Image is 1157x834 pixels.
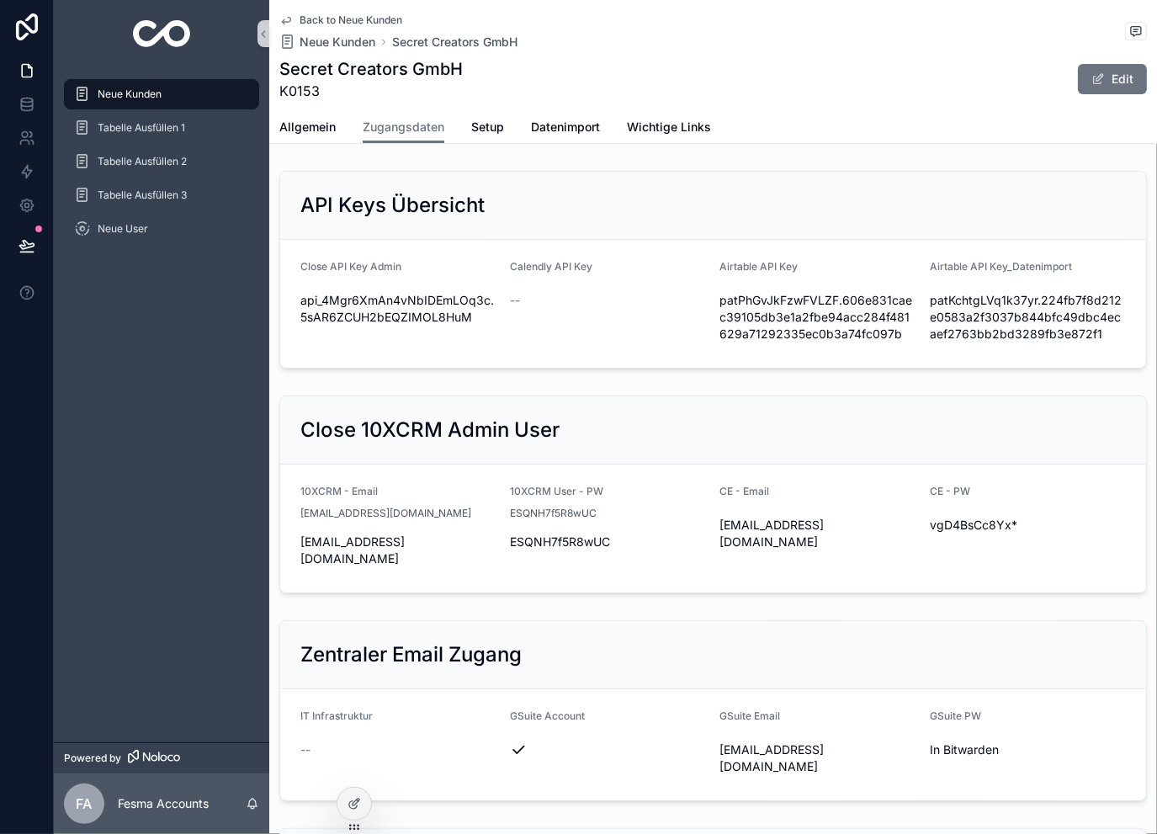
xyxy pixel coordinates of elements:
[510,292,520,309] span: --
[720,517,916,550] span: [EMAIL_ADDRESS][DOMAIN_NAME]
[279,119,336,135] span: Allgemein
[300,709,373,722] span: IT Infrastruktur
[720,709,781,722] span: GSuite Email
[392,34,517,50] a: Secret Creators GmbH
[279,57,463,81] h1: Secret Creators GmbH
[930,709,981,722] span: GSuite PW
[98,189,187,202] span: Tabelle Ausfüllen 3
[720,292,916,343] span: patPhGvJkFzwFVLZF.606e831caec39105db3e1a2fbe94acc284f481629a71292335ec0b3a74fc097b
[930,741,1126,758] span: In Bitwarden
[930,292,1126,343] span: patKchtgLVq1k37yr.224fb7f8d212e0583a2f3037b844bfc49dbc4ecaef2763bb2bd3289fb3e872f1
[471,119,504,135] span: Setup
[300,292,496,326] span: api_4Mgr6XmAn4vNbIDEmLOq3c.5sAR6ZCUH2bEQZIMOL8HuM
[363,112,444,144] a: Zugangsdaten
[279,34,375,50] a: Neue Kunden
[300,13,402,27] span: Back to Neue Kunden
[64,146,259,177] a: Tabelle Ausfüllen 2
[720,260,799,273] span: Airtable API Key
[300,534,496,567] span: [EMAIL_ADDRESS][DOMAIN_NAME]
[300,641,522,668] h2: Zentraler Email Zugang
[279,112,336,146] a: Allgemein
[510,485,603,497] span: 10XCRM User - PW
[300,507,471,520] span: [EMAIL_ADDRESS][DOMAIN_NAME]
[64,214,259,244] a: Neue User
[363,119,444,135] span: Zugangsdaten
[510,534,706,550] span: ESQNH7f5R8wUC
[98,88,162,101] span: Neue Kunden
[279,13,402,27] a: Back to Neue Kunden
[300,741,310,758] span: --
[930,517,1126,534] span: vgD4BsCc8Yx*
[300,485,378,497] span: 10XCRM - Email
[133,20,191,47] img: App logo
[300,417,560,444] h2: Close 10XCRM Admin User
[510,507,597,520] span: ESQNH7f5R8wUC
[98,222,148,236] span: Neue User
[118,795,209,812] p: Fesma Accounts
[98,155,187,168] span: Tabelle Ausfüllen 2
[98,121,185,135] span: Tabelle Ausfüllen 1
[64,180,259,210] a: Tabelle Ausfüllen 3
[300,192,485,219] h2: API Keys Übersicht
[510,709,585,722] span: GSuite Account
[720,485,770,497] span: CE - Email
[627,119,711,135] span: Wichtige Links
[720,741,916,775] span: [EMAIL_ADDRESS][DOMAIN_NAME]
[627,112,711,146] a: Wichtige Links
[300,260,401,273] span: Close API Key Admin
[471,112,504,146] a: Setup
[531,119,600,135] span: Datenimport
[54,742,269,773] a: Powered by
[510,260,592,273] span: Calendly API Key
[54,67,269,266] div: scrollable content
[300,34,375,50] span: Neue Kunden
[64,752,121,765] span: Powered by
[531,112,600,146] a: Datenimport
[930,260,1072,273] span: Airtable API Key_Datenimport
[279,81,463,101] span: K0153
[64,113,259,143] a: Tabelle Ausfüllen 1
[1078,64,1147,94] button: Edit
[64,79,259,109] a: Neue Kunden
[930,485,970,497] span: CE - PW
[77,794,93,814] span: FA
